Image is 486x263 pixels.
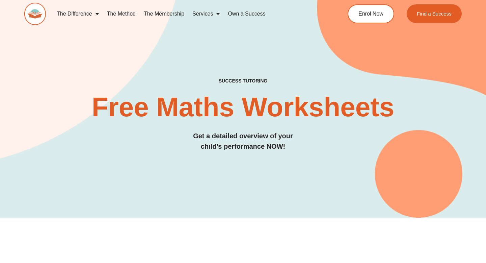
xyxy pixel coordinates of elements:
[103,6,140,22] a: The Method
[358,11,383,17] span: Enrol Now
[140,6,188,22] a: The Membership
[24,131,462,152] h3: Get a detailed overview of your child's performance NOW!
[24,78,462,84] h4: SUCCESS TUTORING​
[53,6,323,22] nav: Menu
[348,4,394,23] a: Enrol Now
[407,4,462,23] a: Find a Success
[24,94,462,121] h2: Free Maths Worksheets​
[53,6,103,22] a: The Difference
[188,6,224,22] a: Services
[224,6,269,22] a: Own a Success
[417,11,452,16] span: Find a Success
